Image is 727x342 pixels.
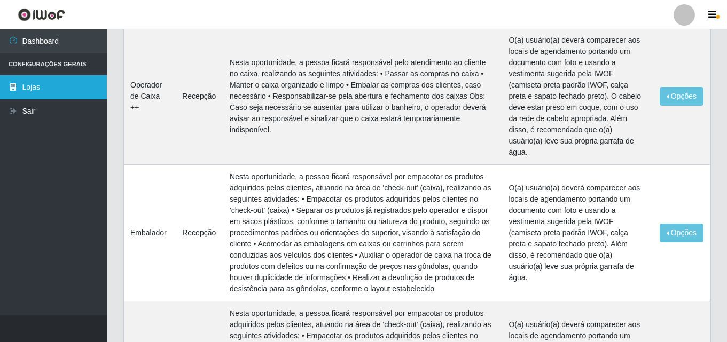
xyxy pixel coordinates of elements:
[223,28,502,165] td: Nesta oportunidade, a pessoa ficará responsável pelo atendimento ao cliente no caixa, realizando ...
[124,165,176,301] td: Embalador
[176,165,223,301] td: Recepção
[502,165,653,301] td: O(a) usuário(a) deverá comparecer aos locais de agendamento portando um documento com foto e usan...
[124,28,176,165] td: Operador de Caixa ++
[223,165,502,301] td: Nesta oportunidade, a pessoa ficará responsável por empacotar os produtos adquiridos pelos client...
[660,87,703,106] button: Opções
[176,28,223,165] td: Recepção
[18,8,65,21] img: CoreUI Logo
[660,224,703,242] button: Opções
[502,28,653,165] td: O(a) usuário(a) deverá comparecer aos locais de agendamento portando um documento com foto e usan...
